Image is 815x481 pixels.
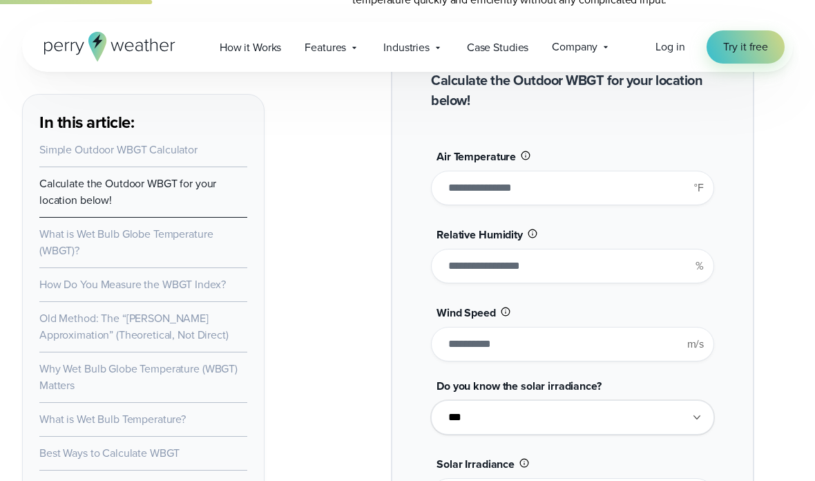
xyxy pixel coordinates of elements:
[655,39,684,55] a: Log in
[39,142,198,158] a: Simple Outdoor WBGT Calculator
[455,33,540,62] a: Case Studies
[39,445,180,461] a: Best Ways to Calculate WBGT
[39,276,225,292] a: How Do You Measure the WBGT Index?
[39,361,238,393] a: Why Wet Bulb Globe Temperature (WBGT) Matters
[39,310,229,343] a: Old Method: The “[PERSON_NAME] Approximation” (Theoretical, Not Direct)
[437,378,602,394] span: Do you know the solar irradiance?
[39,226,213,258] a: What is Wet Bulb Globe Temperature (WBGT)?
[552,39,597,55] span: Company
[437,456,515,472] span: Solar Irradiance
[305,39,346,56] span: Features
[39,176,216,208] a: Calculate the Outdoor WBGT for your location below!
[707,30,785,64] a: Try it free
[383,39,430,56] span: Industries
[39,411,186,427] a: What is Wet Bulb Temperature?
[467,39,528,56] span: Case Studies
[723,39,768,55] span: Try it free
[208,33,293,62] a: How it Works
[437,305,496,321] span: Wind Speed
[39,111,247,133] h3: In this article:
[437,227,523,243] span: Relative Humidity
[437,149,516,164] span: Air Temperature
[220,39,281,56] span: How it Works
[431,70,714,111] h2: Calculate the Outdoor WBGT for your location below!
